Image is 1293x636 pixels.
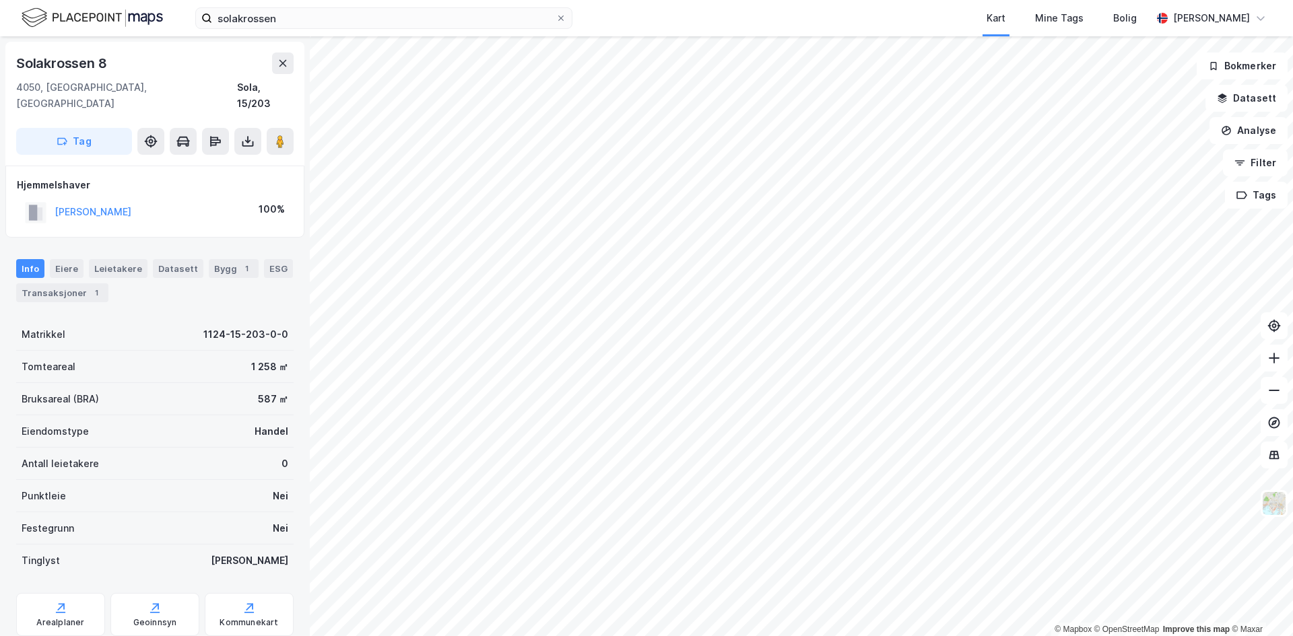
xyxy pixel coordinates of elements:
[22,326,65,343] div: Matrikkel
[264,259,293,278] div: ESG
[22,6,163,30] img: logo.f888ab2527a4732fd821a326f86c7f29.svg
[273,488,288,504] div: Nei
[209,259,259,278] div: Bygg
[90,286,103,299] div: 1
[22,423,89,439] div: Eiendomstype
[22,520,74,536] div: Festegrunn
[1205,85,1288,112] button: Datasett
[281,456,288,472] div: 0
[211,553,288,569] div: [PERSON_NAME]
[1226,571,1293,636] div: Kontrollprogram for chat
[1173,10,1250,26] div: [PERSON_NAME]
[258,391,288,407] div: 587 ㎡
[220,617,278,628] div: Kommunekart
[16,79,237,112] div: 4050, [GEOGRAPHIC_DATA], [GEOGRAPHIC_DATA]
[203,326,288,343] div: 1124-15-203-0-0
[89,259,147,278] div: Leietakere
[1113,10,1137,26] div: Bolig
[1055,625,1092,634] a: Mapbox
[16,52,109,74] div: Solakrossen 8
[17,177,293,193] div: Hjemmelshaver
[153,259,203,278] div: Datasett
[987,10,1005,26] div: Kart
[22,391,99,407] div: Bruksareal (BRA)
[255,423,288,439] div: Handel
[240,262,253,275] div: 1
[22,488,66,504] div: Punktleie
[22,553,60,569] div: Tinglyst
[16,128,132,155] button: Tag
[36,617,84,628] div: Arealplaner
[50,259,84,278] div: Eiere
[22,359,75,375] div: Tomteareal
[273,520,288,536] div: Nei
[1223,149,1288,176] button: Filter
[251,359,288,375] div: 1 258 ㎡
[1209,117,1288,144] button: Analyse
[1225,182,1288,209] button: Tags
[212,8,556,28] input: Søk på adresse, matrikkel, gårdeiere, leietakere eller personer
[1197,52,1288,79] button: Bokmerker
[133,617,177,628] div: Geoinnsyn
[1163,625,1230,634] a: Improve this map
[1261,491,1287,516] img: Z
[1226,571,1293,636] iframe: Chat Widget
[16,283,108,302] div: Transaksjoner
[1094,625,1160,634] a: OpenStreetMap
[259,201,285,217] div: 100%
[22,456,99,472] div: Antall leietakere
[237,79,294,112] div: Sola, 15/203
[1035,10,1084,26] div: Mine Tags
[16,259,44,278] div: Info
